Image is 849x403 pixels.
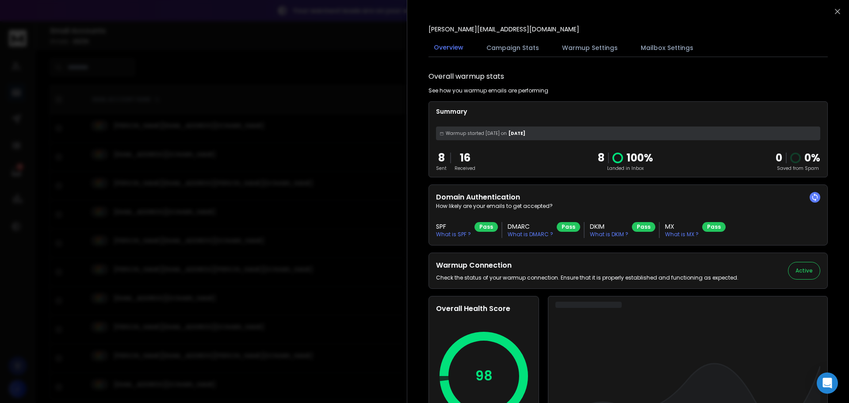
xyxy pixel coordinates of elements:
p: 16 [455,151,475,165]
h2: Warmup Connection [436,260,738,271]
h1: Overall warmup stats [428,71,504,82]
div: [DATE] [436,127,820,140]
p: How likely are your emails to get accepted? [436,203,820,210]
p: What is DKIM ? [590,231,628,238]
p: 100 % [627,151,653,165]
h3: SPF [436,222,471,231]
button: Mailbox Settings [635,38,699,58]
p: Summary [436,107,820,116]
p: Sent [436,165,447,172]
p: 0 % [804,151,820,165]
button: Campaign Stats [481,38,544,58]
div: Pass [632,222,655,232]
div: Pass [557,222,580,232]
p: 98 [475,368,493,384]
p: What is MX ? [665,231,699,238]
h2: Overall Health Score [436,303,532,314]
h2: Domain Authentication [436,192,820,203]
p: What is DMARC ? [508,231,553,238]
p: See how you warmup emails are performing [428,87,548,94]
p: Saved from Spam [776,165,820,172]
h3: DMARC [508,222,553,231]
p: Received [455,165,475,172]
h3: MX [665,222,699,231]
button: Warmup Settings [557,38,623,58]
span: Warmup started [DATE] on [446,130,507,137]
div: Pass [702,222,726,232]
p: 8 [436,151,447,165]
p: Check the status of your warmup connection. Ensure that it is properly established and functionin... [436,274,738,281]
button: Overview [428,38,469,58]
p: [PERSON_NAME][EMAIL_ADDRESS][DOMAIN_NAME] [428,25,579,34]
strong: 0 [776,150,782,165]
h3: DKIM [590,222,628,231]
div: Open Intercom Messenger [817,372,838,394]
p: 8 [598,151,604,165]
button: Active [788,262,820,280]
div: Pass [474,222,498,232]
p: What is SPF ? [436,231,471,238]
p: Landed in Inbox [598,165,653,172]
